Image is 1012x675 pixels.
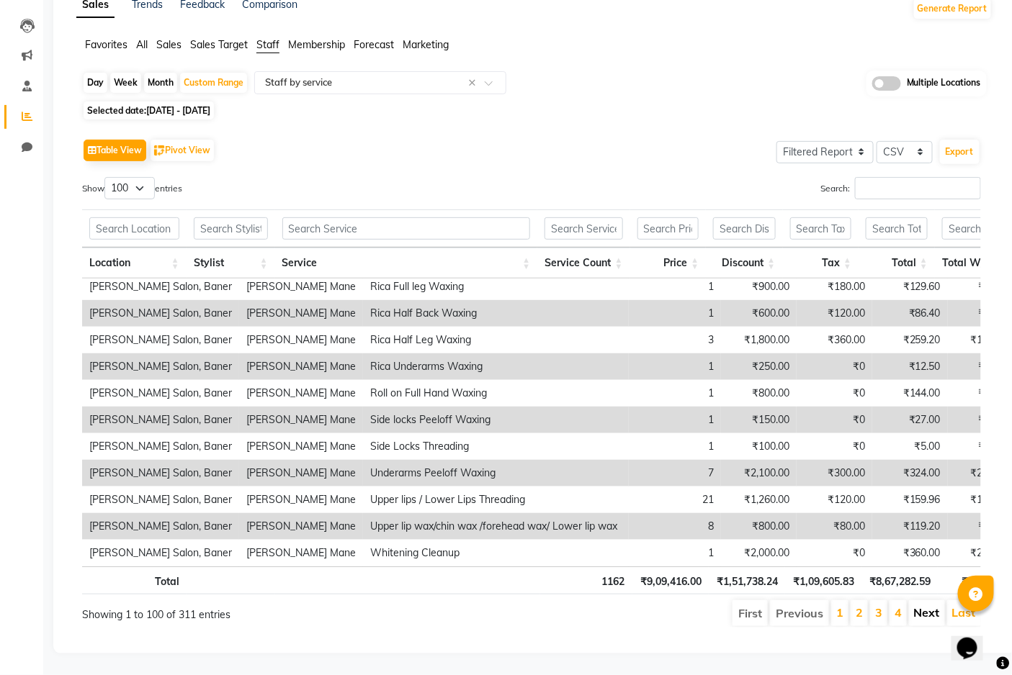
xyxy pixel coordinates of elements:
[721,540,797,566] td: ₹2,000.00
[872,486,948,513] td: ₹159.96
[354,38,394,51] span: Forecast
[363,486,629,513] td: Upper lips / Lower Lips Threading
[706,248,782,278] th: Discount: activate to sort column ascending
[914,605,940,620] a: Next
[144,73,177,93] div: Month
[82,566,187,594] th: Total
[797,513,872,540] td: ₹80.00
[156,38,182,51] span: Sales
[797,540,872,566] td: ₹0
[721,327,797,353] td: ₹1,800.00
[721,407,797,433] td: ₹150.00
[872,433,948,460] td: ₹5.00
[797,300,872,327] td: ₹120.00
[629,540,721,566] td: 1
[82,273,239,300] td: [PERSON_NAME] Salon, Baner
[363,460,629,486] td: Underarms Peeloff Waxing
[797,486,872,513] td: ₹120.00
[82,327,239,353] td: [PERSON_NAME] Salon, Baner
[363,407,629,433] td: Side locks Peeloff Waxing
[872,300,948,327] td: ₹86.40
[239,353,363,380] td: [PERSON_NAME] Mane
[859,248,935,278] th: Total: activate to sort column ascending
[629,273,721,300] td: 1
[194,217,268,240] input: Search Stylist
[855,177,981,199] input: Search:
[151,140,214,161] button: Pivot View
[783,248,859,278] th: Tax: activate to sort column ascending
[629,353,721,380] td: 1
[363,433,629,460] td: Side Locks Threading
[797,380,872,407] td: ₹0
[239,433,363,460] td: [PERSON_NAME] Mane
[872,327,948,353] td: ₹259.20
[629,486,721,513] td: 21
[721,380,797,407] td: ₹800.00
[721,486,797,513] td: ₹1,260.00
[239,380,363,407] td: [PERSON_NAME] Mane
[951,617,998,661] iframe: chat widget
[468,76,480,91] span: Clear all
[797,353,872,380] td: ₹0
[239,327,363,353] td: [PERSON_NAME] Mane
[797,327,872,353] td: ₹360.00
[82,513,239,540] td: [PERSON_NAME] Salon, Baner
[154,145,165,156] img: pivot.png
[797,273,872,300] td: ₹180.00
[82,300,239,327] td: [PERSON_NAME] Salon, Baner
[856,605,863,620] a: 2
[797,407,872,433] td: ₹0
[630,248,707,278] th: Price: activate to sort column ascending
[82,460,239,486] td: [PERSON_NAME] Salon, Baner
[872,513,948,540] td: ₹119.20
[239,460,363,486] td: [PERSON_NAME] Mane
[256,38,279,51] span: Staff
[629,300,721,327] td: 1
[363,513,629,540] td: Upper lip wax/chin wax /forehead wax/ Lower lip wax
[861,566,938,594] th: ₹8,67,282.59
[785,566,861,594] th: ₹1,09,605.83
[363,273,629,300] td: Rica Full leg Waxing
[187,248,275,278] th: Stylist: activate to sort column ascending
[866,217,928,240] input: Search Total
[629,380,721,407] td: 1
[872,407,948,433] td: ₹27.00
[239,540,363,566] td: [PERSON_NAME] Mane
[84,140,146,161] button: Table View
[709,566,785,594] th: ₹1,51,738.24
[146,105,210,116] span: [DATE] - [DATE]
[537,248,630,278] th: Service Count: activate to sort column ascending
[875,605,882,620] a: 3
[797,460,872,486] td: ₹300.00
[721,273,797,300] td: ₹900.00
[82,407,239,433] td: [PERSON_NAME] Salon, Baner
[190,38,248,51] span: Sales Target
[952,605,976,620] a: Last
[895,605,902,620] a: 4
[721,353,797,380] td: ₹250.00
[721,300,797,327] td: ₹600.00
[637,217,699,240] input: Search Price
[136,38,148,51] span: All
[82,599,444,622] div: Showing 1 to 100 of 311 entries
[629,407,721,433] td: 1
[275,248,538,278] th: Service: activate to sort column ascending
[82,248,187,278] th: Location: activate to sort column ascending
[713,217,775,240] input: Search Discount
[84,73,107,93] div: Day
[907,76,981,91] span: Multiple Locations
[82,540,239,566] td: [PERSON_NAME] Salon, Baner
[721,433,797,460] td: ₹100.00
[89,217,179,240] input: Search Location
[632,566,709,594] th: ₹9,09,416.00
[545,217,622,240] input: Search Service Count
[872,540,948,566] td: ₹360.00
[872,380,948,407] td: ₹144.00
[82,433,239,460] td: [PERSON_NAME] Salon, Baner
[629,433,721,460] td: 1
[288,38,345,51] span: Membership
[282,217,531,240] input: Search Service
[363,300,629,327] td: Rica Half Back Waxing
[363,540,629,566] td: Whitening Cleanup
[940,140,980,164] button: Export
